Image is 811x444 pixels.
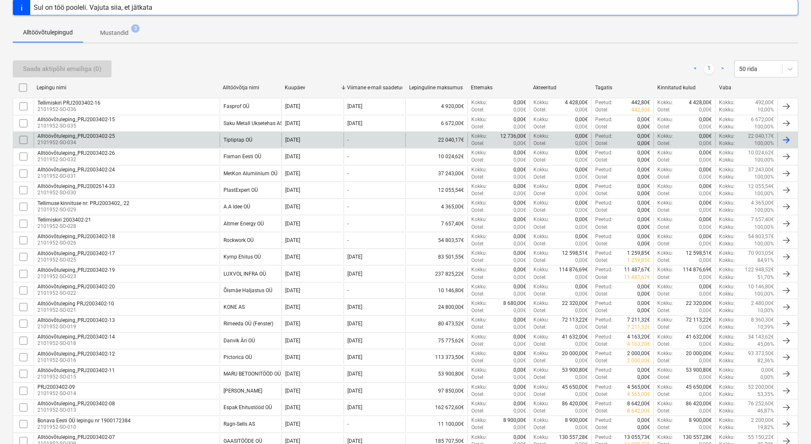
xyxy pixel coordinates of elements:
p: Kokku : [533,116,549,123]
p: 2101952-SO-028 [37,223,91,230]
p: 0,00€ [513,199,526,207]
p: 0,00€ [575,224,588,231]
p: Ootel : [657,257,671,264]
p: 100,00% [754,123,774,131]
p: Ootel : [657,190,671,197]
p: Kokku : [657,250,673,257]
p: 0,00€ [637,207,650,214]
p: Ootel : [533,190,547,197]
p: Ootel : [657,123,671,131]
p: 0,00€ [637,216,650,223]
p: Ootel : [471,207,484,214]
div: 162 672,60€ [405,400,467,415]
p: Kokku : [471,250,487,257]
p: 0,00€ [637,240,650,248]
p: Ootel : [533,140,547,147]
p: Ootel : [471,106,484,114]
p: Ootel : [595,224,608,231]
p: Kokku : [719,183,735,190]
p: Ootel : [657,174,671,181]
p: Kokku : [657,266,673,273]
p: Peetud : [595,149,613,157]
div: Lepinguline maksumus [409,85,464,91]
p: 0,00€ [575,174,588,181]
div: [DATE] [285,221,300,227]
p: Ootel : [657,240,671,248]
p: 2101952-SO-035 [37,122,115,130]
p: Ootel : [471,224,484,231]
p: 442,80€ [631,99,650,106]
p: Ootel : [471,123,484,131]
p: 11 487,67€ [624,266,650,273]
p: 7 657,40€ [751,216,774,223]
p: Kokku : [719,140,735,147]
p: Kokku : [471,133,487,140]
p: 0,00€ [637,174,650,181]
p: Ootel : [595,207,608,214]
p: Kokku : [719,240,735,248]
p: 0,00€ [575,149,588,157]
p: 442,80€ [631,106,650,114]
p: Kokku : [533,216,549,223]
a: Page 1 is your current page [704,64,714,74]
p: Kokku : [719,266,735,273]
p: Ootel : [595,157,608,164]
p: 2101952-SO-030 [37,189,115,196]
div: - [347,221,349,227]
p: 0,00€ [699,224,712,231]
div: A.A Idee OÜ [224,204,250,210]
p: 0,00€ [513,250,526,257]
p: 10 024,62€ [748,149,774,157]
p: 4 428,00€ [565,99,588,106]
p: 0,00€ [699,106,712,114]
p: Kokku : [719,157,735,164]
p: Kokku : [719,174,735,181]
p: 0,00€ [513,233,526,240]
p: 22 040,17€ [748,133,774,140]
div: Alltöövõtja nimi [223,85,278,91]
div: [DATE] [285,120,300,126]
p: 0,00€ [575,183,588,190]
p: 0,00€ [699,133,712,140]
div: [DATE] [285,254,300,260]
p: 0,00€ [575,199,588,207]
p: 2101952-SO-029 [37,206,129,213]
div: 7 657,40€ [405,216,467,231]
div: 53 900,80€ [405,367,467,381]
p: 0,00€ [637,233,650,240]
p: 1 259,85€ [627,250,650,257]
p: 0,00€ [575,116,588,123]
p: 0,00€ [513,157,526,164]
div: Alltöövõtuleping_PRJ2002614-33 [37,183,115,189]
p: Ootel : [595,123,608,131]
p: 0,00€ [637,116,650,123]
p: 37 243,00€ [748,166,774,174]
div: - [347,204,349,210]
p: Kokku : [471,266,487,273]
p: Kokku : [533,99,549,106]
p: Peetud : [595,183,613,190]
p: Kokku : [471,183,487,190]
p: 0,00€ [637,133,650,140]
p: Ootel : [657,207,671,214]
p: 12 055,54€ [748,183,774,190]
div: Alltöövõtuleping_PRJ2003402-15 [37,117,115,122]
p: Ootel : [595,174,608,181]
p: Ootel : [657,224,671,231]
p: Kokku : [657,99,673,106]
p: 0,00€ [699,257,712,264]
p: 100,00% [754,140,774,147]
p: 0,00€ [513,207,526,214]
div: - [347,154,349,159]
div: 12 055,54€ [405,183,467,197]
p: Peetud : [595,166,613,174]
p: Alltöövõtulepingud [23,28,73,37]
p: 0,00€ [699,183,712,190]
p: Kokku : [533,133,549,140]
p: 0,00€ [699,199,712,207]
p: Kokku : [719,190,735,197]
p: 0,00€ [699,233,712,240]
p: Peetud : [595,250,613,257]
p: 0,00€ [637,157,650,164]
p: Kokku : [657,183,673,190]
